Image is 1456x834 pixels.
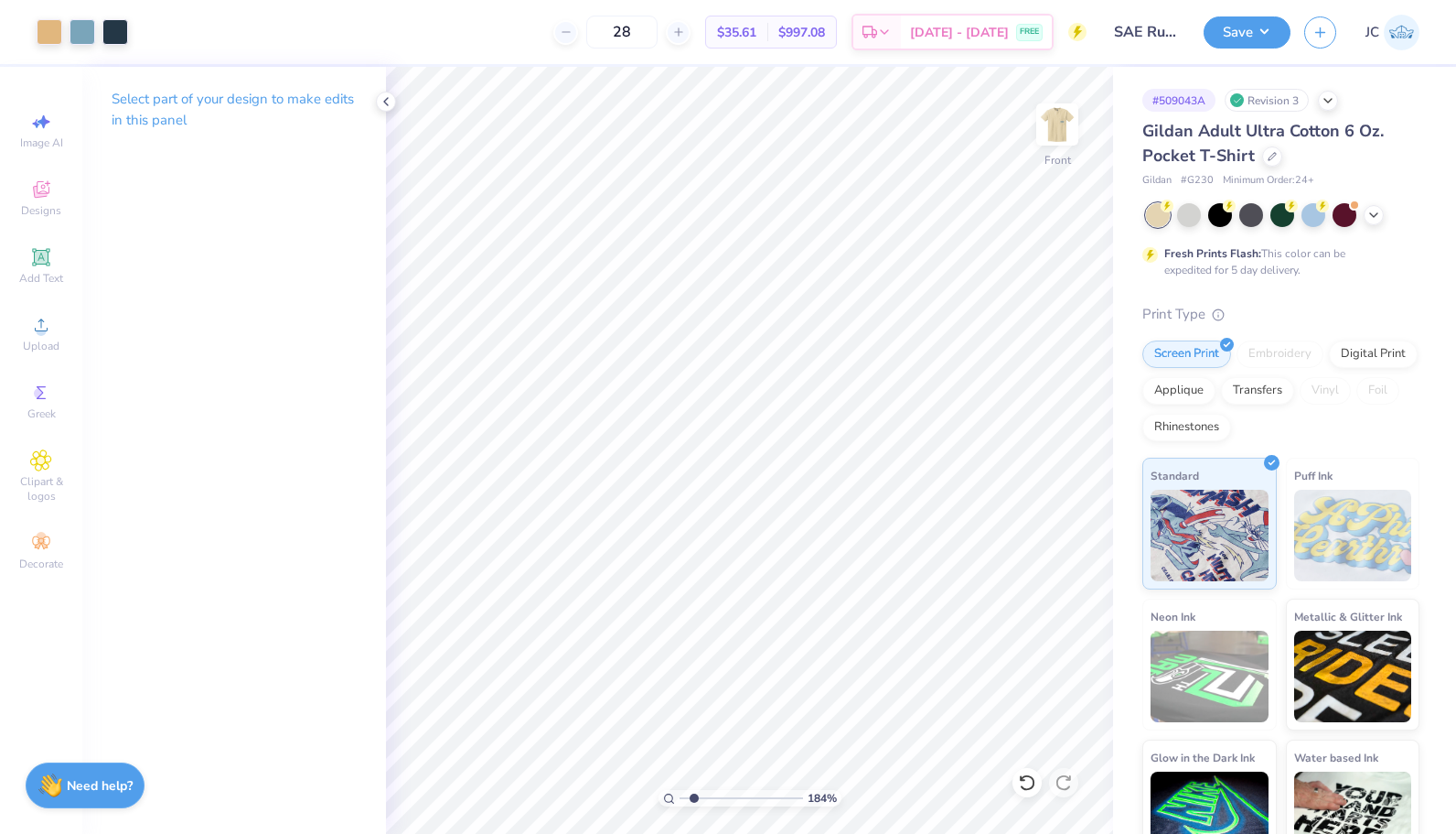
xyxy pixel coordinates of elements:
[1294,631,1412,722] img: Metallic & Glitter Ink
[778,23,825,42] span: $997.08
[1225,89,1309,112] div: Revision 3
[1151,631,1269,722] img: Neon Ink
[1039,106,1076,143] img: Front
[9,474,73,504] span: Clipart & logos
[1151,466,1199,485] span: Standard
[1151,490,1269,581] img: Standard
[23,339,59,353] span: Upload
[1221,377,1294,405] div: Transfers
[1356,377,1399,405] div: Foil
[1142,414,1231,441] div: Rhinestones
[1223,173,1314,189] span: Minimum Order: 24 +
[1142,89,1215,112] div: # 509043A
[1181,173,1214,189] span: # G230
[1142,377,1215,405] div: Applique
[808,790,837,807] span: 184 %
[1142,120,1384,167] span: Gildan Adult Ultra Cotton 6 Oz. Pocket T-Shirt
[1300,377,1351,405] div: Vinyl
[1294,748,1378,767] span: Water based Ink
[1204,16,1290,49] button: Save
[112,89,357,131] p: Select part of your design to make edits in this panel
[1142,304,1419,325] div: Print Type
[586,16,658,49] input: – –
[1164,245,1389,278] div: This color can be expedited for 5 day delivery.
[67,777,133,795] strong: Need help?
[1365,15,1419,50] a: JC
[1384,15,1419,50] img: Jadyn Crane
[717,23,756,42] span: $35.61
[1142,341,1231,368] div: Screen Print
[1329,341,1418,368] div: Digital Print
[21,203,61,218] span: Designs
[1294,466,1333,485] span: Puff Ink
[27,406,56,421] span: Greek
[1151,748,1255,767] span: Glow in the Dark Ink
[1142,173,1172,189] span: Gildan
[1164,246,1261,261] strong: Fresh Prints Flash:
[1100,14,1190,50] input: Untitled Design
[19,557,63,571] span: Decorate
[19,271,63,286] span: Add Text
[1044,152,1071,168] div: Front
[1294,607,1402,626] span: Metallic & Glitter Ink
[910,23,1009,42] span: [DATE] - [DATE]
[1020,26,1039,38] span: FREE
[20,135,63,150] span: Image AI
[1151,607,1195,626] span: Neon Ink
[1365,22,1379,43] span: JC
[1294,490,1412,581] img: Puff Ink
[1237,341,1323,368] div: Embroidery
